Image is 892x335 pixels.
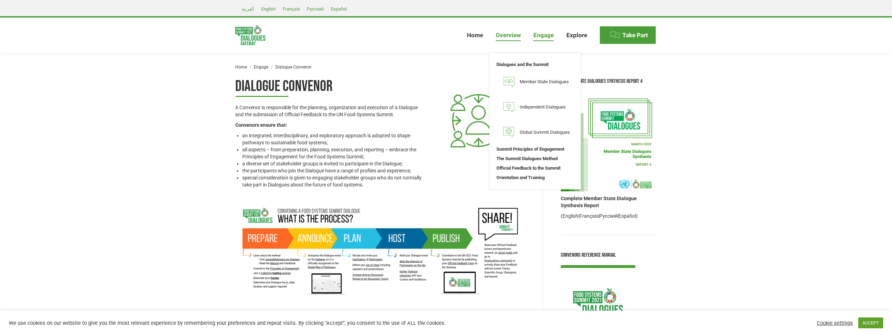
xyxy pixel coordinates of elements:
[561,196,637,208] strong: Complete Member State Dialogue Synthesis Report
[561,251,657,260] div: Convenors Reference Manual
[235,104,427,118] p: A Convenor is responsible for the planning, organization and execution of a Dialogue and the subm...
[496,61,548,67] span: Dialogues and the Summit
[520,129,570,135] span: Global Summit Dialogues
[599,213,618,219] a: Русский
[563,213,578,219] a: English
[561,77,657,86] div: Member State Dialogues Synthesis Report 4
[258,5,279,13] a: English
[235,104,427,188] div: Page 16
[817,320,853,326] a: Cookie settings
[858,317,883,328] a: ACCEPT
[566,32,587,39] span: Explore
[496,32,521,39] span: Overview
[500,98,518,116] img: Menu icon
[242,174,427,188] li: special consideration is given to engaging stakeholder groups who do not normally take part in Di...
[235,122,287,128] strong: Convenors ensure that:
[496,165,560,171] span: Official Feedback to the Summit
[261,6,276,12] span: English
[327,5,350,13] a: Español
[242,6,254,12] span: العربية
[242,146,427,160] li: all aspects – from preparation, planning, execution, and reporting – embrace the Principles of En...
[622,32,648,39] span: Take Part
[303,5,327,13] a: Русский
[254,65,268,70] a: Engage
[275,65,312,70] span: Dialogue Convenor
[561,212,657,219] p: ( | | | )
[307,6,324,12] span: Русский
[235,25,265,45] img: Food Systems Summit Dialogues
[242,132,427,146] li: an integrated, interdisciplinary, and exploratory approach is adopted to shape pathways to sustai...
[235,65,247,70] a: Home
[242,160,427,167] li: a diverse set of stakeholder groups is invited to participate in the Dialogue;
[331,6,347,12] span: Español
[500,73,518,90] img: Menu icon
[235,77,427,188] div: Page 15
[467,32,483,39] span: Home
[533,32,554,39] span: Engage
[520,79,569,85] span: Member State Dialogues
[618,213,636,219] a: Español
[235,77,427,188] div: Page 16
[238,5,258,13] a: العربية
[242,167,427,174] li: the participants who join the Dialogue have a range of profiles and experience;
[496,156,558,162] span: The Summit Dialogues Method
[520,104,566,110] span: Independent Dialogues
[610,30,620,40] img: Menu icon
[235,121,427,188] div: Page 16
[9,320,621,326] div: We use cookies on our website to give you the most relevant experience by remembering your prefer...
[579,213,598,219] a: Français
[500,123,518,141] img: Menu icon
[496,175,545,180] span: Orientation and Training
[283,6,300,12] span: Français
[235,77,427,97] h1: Dialogue Convenor
[279,5,303,13] a: Français
[496,146,564,152] span: Summit Principles of Engagement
